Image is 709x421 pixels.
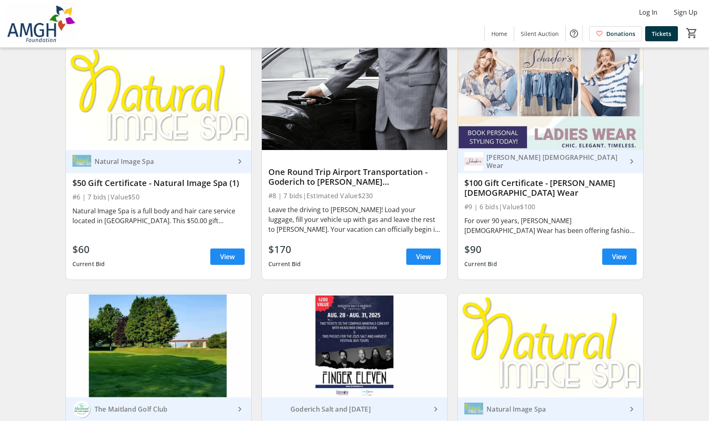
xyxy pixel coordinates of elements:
[268,205,441,234] div: Leave the driving to [PERSON_NAME]! Load your luggage, fill your vehicle up with gas and leave th...
[66,293,251,398] img: 10 Rounds of 9 Holes at The Maitland Golf Club & $25 Gift Certificate to River Run Restaurant
[464,178,637,198] div: $100 Gift Certificate - [PERSON_NAME] [DEMOGRAPHIC_DATA] Wear
[684,26,699,40] button: Cart
[645,26,678,41] a: Tickets
[66,150,251,173] a: Natural Image SpaNatural Image Spa
[464,400,483,419] img: Natural Image Spa
[612,252,627,262] span: View
[72,400,91,419] img: The Maitland Golf Club
[416,252,431,262] span: View
[514,26,565,41] a: Silent Auction
[72,178,245,188] div: $50 Gift Certificate - Natural Image Spa (1)
[464,242,497,257] div: $90
[632,6,664,19] button: Log In
[235,404,245,414] mat-icon: keyboard_arrow_right
[464,257,497,271] div: Current Bid
[91,405,235,413] div: The Maitland Golf Club
[464,152,483,171] img: Schaefer's Ladies Wear
[66,46,251,150] img: $50 Gift Certificate - Natural Image Spa (1)
[268,190,441,202] div: #8 | 7 bids | Estimated Value $230
[72,191,245,203] div: #6 | 7 bids | Value $50
[667,6,704,19] button: Sign Up
[91,157,235,166] div: Natural Image Spa
[602,249,637,265] a: View
[483,405,627,413] div: Natural Image Spa
[262,46,447,150] img: One Round Trip Airport Transportation - Goderich to Pearson Airport
[406,249,441,265] a: View
[72,242,105,257] div: $60
[483,153,627,170] div: [PERSON_NAME] [DEMOGRAPHIC_DATA] Wear
[262,293,447,398] img: 2 Tickets to Goderich Salt and Harvest Festival Concert + Swag Bag
[458,397,643,421] a: Natural Image SpaNatural Image Spa
[674,7,698,17] span: Sign Up
[652,29,671,38] span: Tickets
[72,152,91,171] img: Natural Image Spa
[566,25,582,42] button: Help
[235,157,245,166] mat-icon: keyboard_arrow_right
[491,29,507,38] span: Home
[606,29,635,38] span: Donations
[268,167,441,187] div: One Round Trip Airport Transportation - Goderich to [PERSON_NAME][GEOGRAPHIC_DATA]
[627,404,637,414] mat-icon: keyboard_arrow_right
[72,257,105,271] div: Current Bid
[72,206,245,226] div: Natural Image Spa is a full body and hair care service located in [GEOGRAPHIC_DATA]. This $50.00 ...
[268,257,301,271] div: Current Bid
[262,397,447,421] a: Goderich Salt and Harvest FestivalGoderich Salt and [DATE]
[220,252,235,262] span: View
[5,3,78,44] img: Alexandra Marine & General Hospital Foundation's Logo
[627,157,637,166] mat-icon: keyboard_arrow_right
[589,26,642,41] a: Donations
[639,7,657,17] span: Log In
[464,201,637,213] div: #9 | 6 bids | Value $100
[458,293,643,398] img: $50 Gift Certificate - Natural Image Spa (2)
[268,242,301,257] div: $170
[464,216,637,235] div: For over 90 years, [PERSON_NAME] [DEMOGRAPHIC_DATA] Wear has been offering fashion trends from ar...
[287,405,431,413] div: Goderich Salt and [DATE]
[431,404,441,414] mat-icon: keyboard_arrow_right
[66,397,251,421] a: The Maitland Golf ClubThe Maitland Golf Club
[268,400,287,419] img: Goderich Salt and Harvest Festival
[458,150,643,173] a: Schaefer's Ladies Wear [PERSON_NAME] [DEMOGRAPHIC_DATA] Wear
[210,249,245,265] a: View
[485,26,514,41] a: Home
[521,29,559,38] span: Silent Auction
[458,46,643,150] img: $100 Gift Certificate - Schaefer's Ladies Wear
